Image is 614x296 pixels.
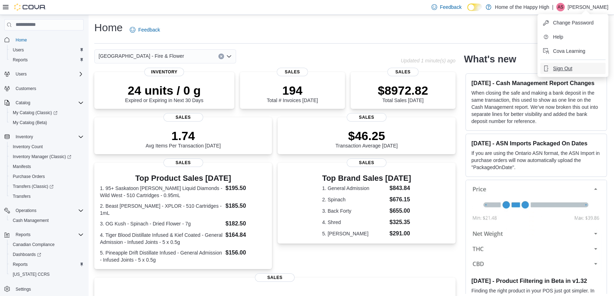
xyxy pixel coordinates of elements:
a: Transfers [10,192,33,201]
h2: What's new [464,54,516,65]
span: Sales [163,158,203,167]
span: Users [13,70,84,78]
div: Transaction Average [DATE] [335,129,398,149]
button: Clear input [218,54,224,59]
dd: $182.50 [225,219,266,228]
button: Operations [13,206,39,215]
span: Reports [13,57,28,63]
span: Reports [13,230,84,239]
p: Home of the Happy High [495,3,549,11]
span: Purchase Orders [10,172,84,181]
p: | [552,3,553,11]
span: My Catalog (Beta) [10,118,84,127]
button: Change Password [540,17,605,28]
dt: 4. Shred [322,219,387,226]
a: Canadian Compliance [10,240,57,249]
span: Sales [163,113,203,122]
span: Sales [255,273,295,282]
a: Reports [10,260,30,269]
span: Sales [387,68,419,76]
a: Users [10,46,27,54]
span: Canadian Compliance [13,242,55,247]
div: Total Sales [DATE] [378,83,428,103]
nav: Complex example [4,32,84,295]
span: My Catalog (Classic) [13,110,57,116]
div: Total # Invoices [DATE] [267,83,318,103]
button: Users [13,70,29,78]
p: 1.74 [146,129,221,143]
span: Reports [10,56,84,64]
span: Transfers [13,194,30,199]
dd: $156.00 [225,248,266,257]
button: Reports [1,230,86,240]
span: Canadian Compliance [10,240,84,249]
button: Purchase Orders [7,172,86,181]
span: Inventory Manager (Classic) [13,154,71,160]
span: Home [16,37,27,43]
span: Feedback [440,4,462,11]
span: Inventory Manager (Classic) [10,152,84,161]
span: My Catalog (Classic) [10,108,84,117]
button: Customers [1,83,86,94]
dt: 5. Pineapple Drift Distillate Infused - General Admission - Infused Joints - 5 x 0.5g [100,249,223,263]
a: Purchase Orders [10,172,48,181]
span: Washington CCRS [10,270,84,279]
a: Inventory Manager (Classic) [10,152,74,161]
dd: $676.15 [390,195,411,204]
button: Inventory [13,133,36,141]
button: Reports [13,230,33,239]
button: My Catalog (Beta) [7,118,86,128]
button: Users [7,45,86,55]
p: 24 units / 0 g [125,83,203,97]
span: Customers [13,84,84,93]
img: Cova [14,4,46,11]
a: [US_STATE] CCRS [10,270,52,279]
a: Reports [10,56,30,64]
button: Cova Learning [540,45,605,57]
p: $46.25 [335,129,398,143]
span: Reports [16,232,30,238]
span: Users [13,47,24,53]
span: Inventory [144,68,184,76]
h3: Top Product Sales [DATE] [100,174,266,183]
span: Purchase Orders [13,174,45,179]
p: If you are using the Ontario ASN format, the ASN Import in purchase orders will now automatically... [471,150,601,171]
span: Sales [347,158,386,167]
span: Operations [16,208,37,213]
a: My Catalog (Beta) [10,118,50,127]
a: Home [13,36,30,44]
dd: $195.50 [225,184,266,192]
span: Users [16,71,27,77]
span: Catalog [13,99,84,107]
button: Home [1,35,86,45]
h3: [DATE] - Cash Management Report Changes [471,79,601,86]
span: Cova Learning [553,48,585,55]
span: Users [10,46,84,54]
dt: 1. 95+ Saskatoon [PERSON_NAME] Liquid Diamonds - Wild West - 510 Cartridges - 0.95mL [100,185,223,199]
button: Cash Management [7,216,86,225]
span: Inventory [16,134,33,140]
span: Dashboards [13,252,41,257]
button: Inventory Count [7,142,86,152]
a: Dashboards [10,250,44,259]
span: Customers [16,86,36,91]
button: Inventory [1,132,86,142]
span: Reports [10,260,84,269]
span: Transfers (Classic) [10,182,84,191]
dt: 5. [PERSON_NAME] [322,230,387,237]
a: Settings [13,285,34,294]
a: My Catalog (Classic) [10,108,60,117]
dd: $325.35 [390,218,411,227]
h1: Home [94,21,123,35]
h3: [DATE] - Product Filtering in Beta in v1.32 [471,277,601,284]
dt: 1. General Admission [322,185,387,192]
dd: $164.84 [225,231,266,239]
span: Transfers [10,192,84,201]
p: When closing the safe and making a bank deposit in the same transaction, this used to show as one... [471,89,601,125]
span: Operations [13,206,84,215]
div: Aidan Szarka [556,3,565,11]
dt: 4. Tiger Blood Distillate Infused & Kief Coated - General Admission - Infused Joints - 5 x 0.5g [100,231,223,246]
span: [GEOGRAPHIC_DATA] - Fire & Flower [99,52,184,60]
span: Home [13,35,84,44]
